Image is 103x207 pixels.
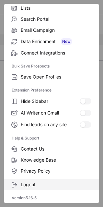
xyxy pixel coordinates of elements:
[4,71,99,82] label: Save Open Profiles
[21,5,91,11] span: Lists
[12,61,91,71] label: Bulk Save Prospects
[4,143,99,154] label: Contact Us
[4,193,99,203] div: Version 5.16.5
[21,157,91,163] span: Knowledge Base
[12,133,91,143] label: Help & Support
[21,98,80,104] span: Hide Sidebar
[21,110,80,116] span: AI Writer on Gmail
[4,95,99,107] label: Hide Sidebar
[4,47,99,58] label: Connect Integrations
[21,50,91,56] span: Connect Integrations
[4,107,99,119] label: AI Writer on Gmail
[4,36,99,47] label: Data Enrichment New
[4,154,99,165] label: Knowledge Base
[12,85,91,95] label: Extension Preference
[21,38,91,45] span: Data Enrichment
[21,168,91,174] span: Privacy Policy
[21,27,91,33] span: Email Campaign
[4,179,99,190] label: Logout
[4,25,99,36] label: Email Campaign
[21,146,91,152] span: Contact Us
[21,74,91,80] span: Save Open Profiles
[4,119,99,130] label: Find leads on any site
[21,182,91,188] span: Logout
[4,14,99,25] label: Search Portal
[21,122,80,128] span: Find leads on any site
[61,38,72,45] span: New
[21,16,91,22] span: Search Portal
[4,165,99,177] label: Privacy Policy
[4,3,99,14] label: Lists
